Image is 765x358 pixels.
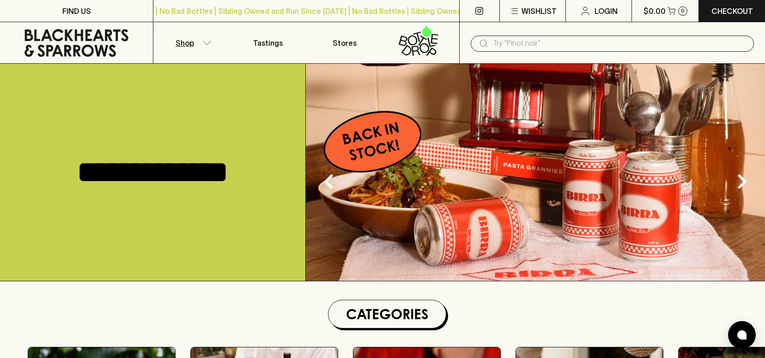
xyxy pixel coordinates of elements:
p: Checkout [711,6,753,17]
p: 0 [681,8,685,13]
input: Try "Pinot noir" [493,36,747,51]
p: Login [595,6,618,17]
p: Tastings [253,37,283,49]
button: Previous [310,163,347,200]
img: optimise [306,64,765,281]
p: $0.00 [644,6,666,17]
a: Stores [306,22,382,63]
button: Next [723,163,760,200]
button: Shop [153,22,230,63]
p: Wishlist [522,6,557,17]
a: Tastings [230,22,306,63]
p: FIND US [62,6,91,17]
h1: Categories [332,304,442,324]
img: bubble-icon [737,330,747,340]
p: Stores [333,37,357,49]
p: Shop [176,37,194,49]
